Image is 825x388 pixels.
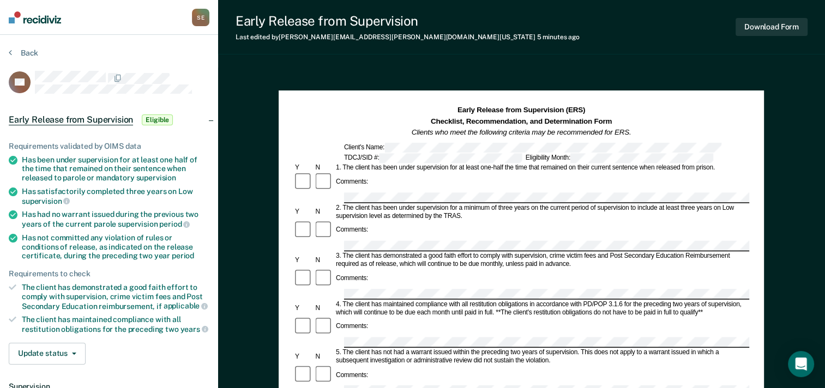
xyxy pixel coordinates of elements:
[334,323,370,331] div: Comments:
[293,163,314,172] div: Y
[22,283,209,311] div: The client has demonstrated a good faith effort to comply with supervision, crime victim fees and...
[22,315,209,334] div: The client has maintained compliance with all restitution obligations for the preceding two
[314,208,334,216] div: N
[314,353,334,361] div: N
[334,348,749,365] div: 5. The client has not had a warrant issued within the preceding two years of supervision. This do...
[9,48,38,58] button: Back
[236,13,580,29] div: Early Release from Supervision
[537,33,580,41] span: 5 minutes ago
[159,220,190,228] span: period
[293,304,314,312] div: Y
[334,371,370,379] div: Comments:
[22,187,209,205] div: Has satisfactorily completed three years on Low
[236,33,580,41] div: Last edited by [PERSON_NAME][EMAIL_ADDRESS][PERSON_NAME][DOMAIN_NAME][US_STATE]
[22,197,70,205] span: supervision
[334,300,749,317] div: 4. The client has maintained compliance with all restitution obligations in accordance with PD/PO...
[22,210,209,228] div: Has had no warrant issued during the previous two years of the current parole supervision
[412,128,631,136] em: Clients who meet the following criteria may be recommended for ERS.
[736,18,808,36] button: Download Form
[788,351,814,377] div: Open Intercom Messenger
[9,142,209,151] div: Requirements validated by OIMS data
[314,256,334,264] div: N
[9,343,86,365] button: Update status
[334,275,370,283] div: Comments:
[457,106,585,114] strong: Early Release from Supervision (ERS)
[314,163,334,172] div: N
[9,114,133,125] span: Early Release from Supervision
[293,256,314,264] div: Y
[342,142,723,152] div: Client's Name:
[524,153,715,163] div: Eligibility Month:
[293,353,314,361] div: Y
[22,233,209,260] div: Has not committed any violation of rules or conditions of release, as indicated on the release ce...
[342,153,524,163] div: TDCJ/SID #:
[192,9,209,26] div: S E
[431,117,612,125] strong: Checklist, Recommendation, and Determination Form
[334,252,749,268] div: 3. The client has demonstrated a good faith effort to comply with supervision, crime victim fees ...
[172,251,194,260] span: period
[314,304,334,312] div: N
[9,269,209,278] div: Requirements to check
[180,325,208,334] span: years
[9,11,61,23] img: Recidiviz
[334,178,370,186] div: Comments:
[334,226,370,234] div: Comments:
[136,173,176,182] span: supervision
[142,114,173,125] span: Eligible
[164,301,208,310] span: applicable
[334,163,749,172] div: 1. The client has been under supervision for at least one-half the time that remained on their cu...
[293,208,314,216] div: Y
[334,204,749,220] div: 2. The client has been under supervision for a minimum of three years on the current period of su...
[22,155,209,183] div: Has been under supervision for at least one half of the time that remained on their sentence when...
[192,9,209,26] button: SE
